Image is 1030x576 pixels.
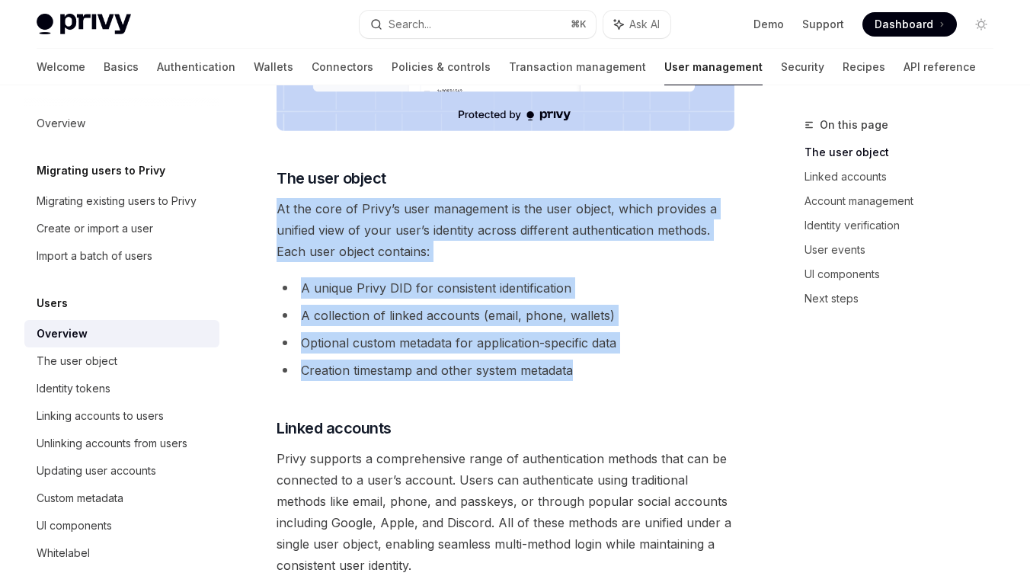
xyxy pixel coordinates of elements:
[277,305,734,326] li: A collection of linked accounts (email, phone, wallets)
[37,325,88,343] div: Overview
[37,14,131,35] img: light logo
[804,213,1006,238] a: Identity verification
[277,418,392,439] span: Linked accounts
[24,242,219,270] a: Import a batch of users
[804,189,1006,213] a: Account management
[904,49,976,85] a: API reference
[24,457,219,485] a: Updating user accounts
[24,402,219,430] a: Linking accounts to users
[629,17,660,32] span: Ask AI
[804,262,1006,286] a: UI components
[37,379,110,398] div: Identity tokens
[804,165,1006,189] a: Linked accounts
[277,448,734,576] span: Privy supports a comprehensive range of authentication methods that can be connected to a user’s ...
[781,49,824,85] a: Security
[820,116,888,134] span: On this page
[664,49,763,85] a: User management
[24,347,219,375] a: The user object
[312,49,373,85] a: Connectors
[603,11,670,38] button: Ask AI
[37,114,85,133] div: Overview
[24,430,219,457] a: Unlinking accounts from users
[875,17,933,32] span: Dashboard
[277,332,734,354] li: Optional custom metadata for application-specific data
[104,49,139,85] a: Basics
[277,360,734,381] li: Creation timestamp and other system metadata
[571,18,587,30] span: ⌘ K
[24,110,219,137] a: Overview
[277,277,734,299] li: A unique Privy DID for consistent identification
[37,462,156,480] div: Updating user accounts
[360,11,596,38] button: Search...⌘K
[24,320,219,347] a: Overview
[37,544,90,562] div: Whitelabel
[37,489,123,507] div: Custom metadata
[24,375,219,402] a: Identity tokens
[37,407,164,425] div: Linking accounts to users
[804,140,1006,165] a: The user object
[37,352,117,370] div: The user object
[392,49,491,85] a: Policies & controls
[843,49,885,85] a: Recipes
[37,49,85,85] a: Welcome
[862,12,957,37] a: Dashboard
[802,17,844,32] a: Support
[24,512,219,539] a: UI components
[509,49,646,85] a: Transaction management
[37,294,68,312] h5: Users
[389,15,431,34] div: Search...
[753,17,784,32] a: Demo
[254,49,293,85] a: Wallets
[157,49,235,85] a: Authentication
[969,12,993,37] button: Toggle dark mode
[24,187,219,215] a: Migrating existing users to Privy
[37,517,112,535] div: UI components
[37,162,165,180] h5: Migrating users to Privy
[24,215,219,242] a: Create or import a user
[804,238,1006,262] a: User events
[24,539,219,567] a: Whitelabel
[24,485,219,512] a: Custom metadata
[37,192,197,210] div: Migrating existing users to Privy
[804,286,1006,311] a: Next steps
[37,434,187,453] div: Unlinking accounts from users
[37,247,152,265] div: Import a batch of users
[277,168,386,189] span: The user object
[277,198,734,262] span: At the core of Privy’s user management is the user object, which provides a unified view of your ...
[37,219,153,238] div: Create or import a user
